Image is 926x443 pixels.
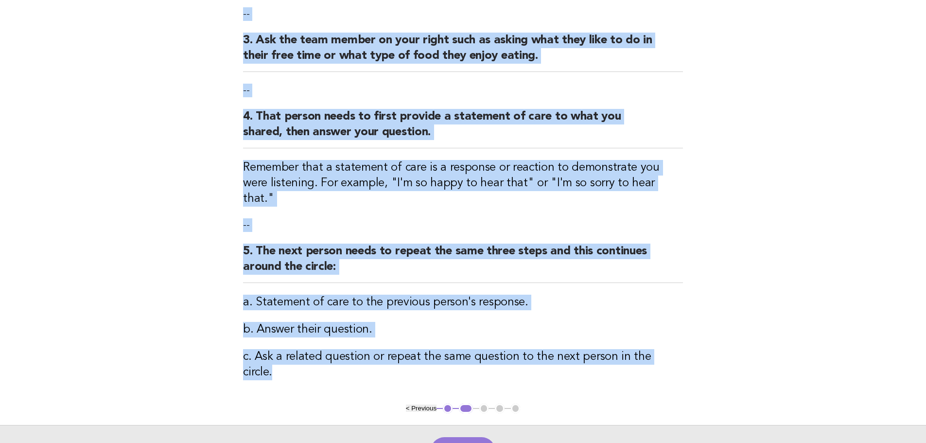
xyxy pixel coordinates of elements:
h3: Remember that a statement of care is a response or reaction to demonstrate you were listening. Fo... [243,160,683,207]
p: -- [243,218,683,232]
p: -- [243,7,683,21]
h3: c. Ask a related question or repeat the same question to the next person in the circle. [243,349,683,380]
p: -- [243,84,683,97]
h3: b. Answer their question. [243,322,683,337]
button: 1 [443,404,453,413]
button: 2 [459,404,473,413]
h3: a. Statement of care to the previous person's response. [243,295,683,310]
h2: 4. That person needs to first provide a statement of care to what you shared, then answer your qu... [243,109,683,148]
button: < Previous [406,405,437,412]
h2: 5. The next person needs to repeat the same three steps and this continues around the circle: [243,244,683,283]
h2: 3. Ask the team member on your right such as asking what they like to do in their free time or wh... [243,33,683,72]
